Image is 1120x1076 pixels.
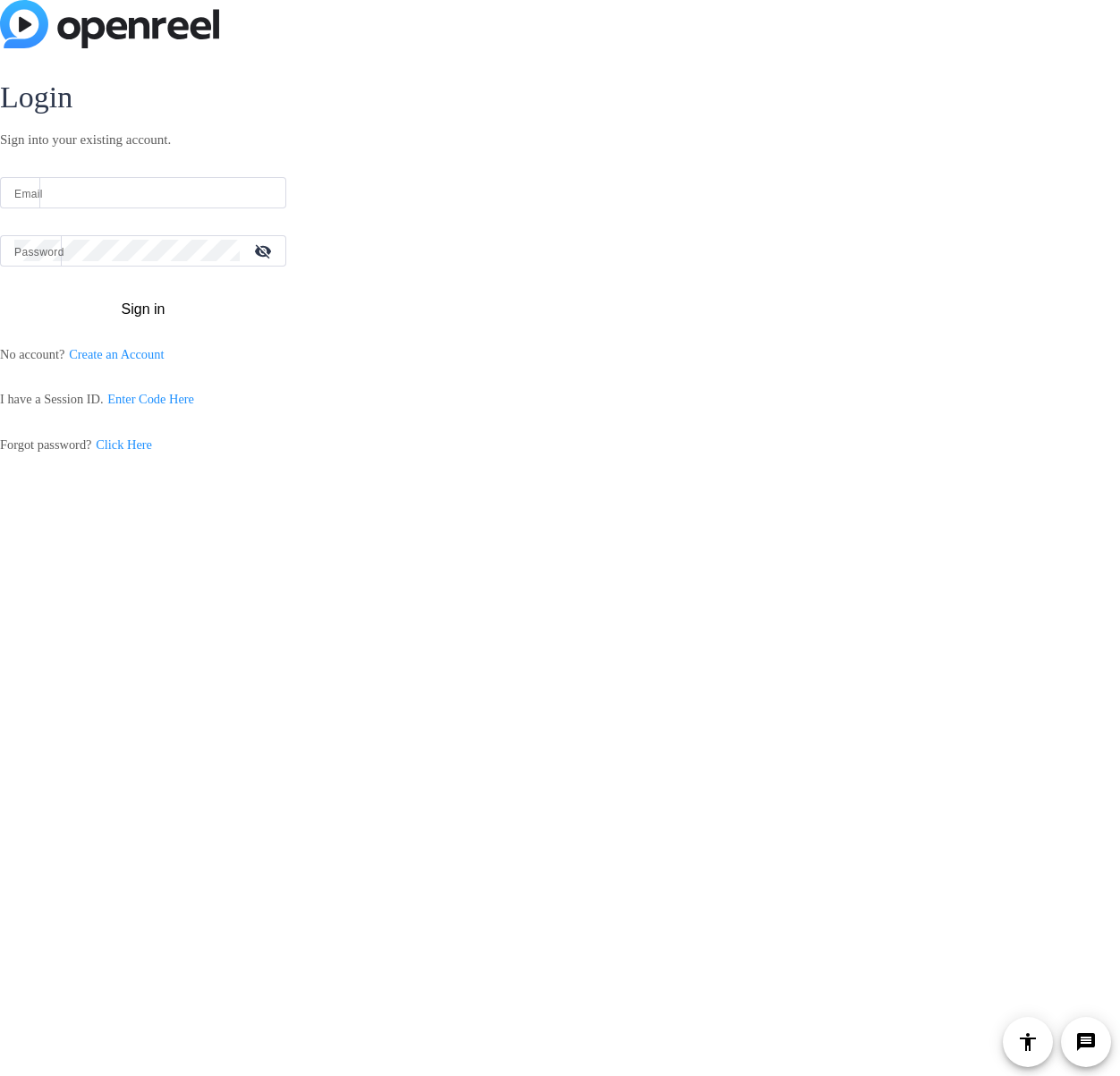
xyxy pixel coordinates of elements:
[243,238,286,264] mat-icon: visibility_off
[14,246,64,258] mat-label: Password
[1075,1031,1097,1053] mat-icon: message
[122,299,165,320] span: Sign in
[14,188,43,200] mat-label: Email
[14,182,272,203] input: Enter Email Address
[96,437,152,452] a: Click Here
[1017,1031,1039,1053] mat-icon: accessibility
[69,347,164,361] a: Create an Account
[107,392,194,406] a: Enter Code Here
